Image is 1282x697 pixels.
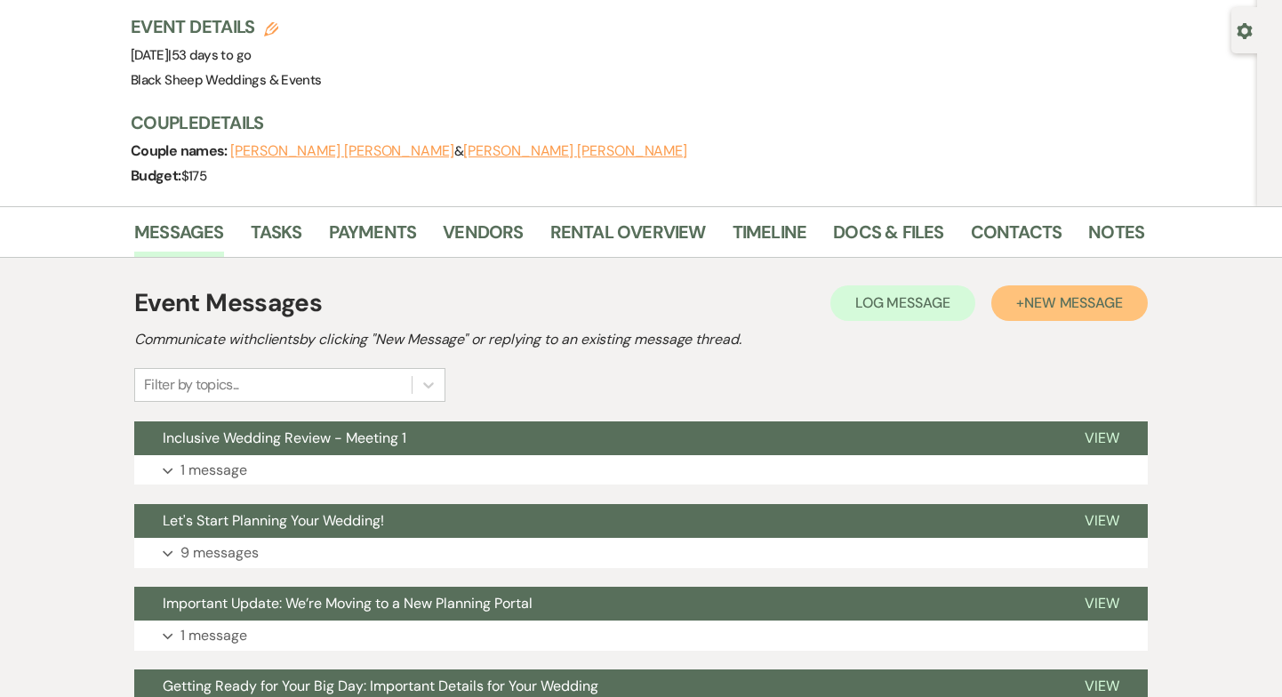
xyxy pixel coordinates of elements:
a: Notes [1088,218,1144,257]
span: Log Message [855,293,950,312]
button: 9 messages [134,538,1148,568]
span: | [168,46,251,64]
button: View [1056,587,1148,621]
a: Tasks [251,218,302,257]
button: Log Message [830,285,975,321]
p: 1 message [180,624,247,647]
h3: Couple Details [131,110,1126,135]
button: [PERSON_NAME] [PERSON_NAME] [230,144,454,158]
span: View [1085,511,1119,530]
a: Docs & Files [833,218,943,257]
span: Getting Ready for Your Big Day: Important Details for Your Wedding [163,677,598,695]
span: Let's Start Planning Your Wedding! [163,511,384,530]
span: Budget: [131,166,181,185]
h3: Event Details [131,14,321,39]
span: View [1085,677,1119,695]
button: View [1056,421,1148,455]
span: View [1085,594,1119,613]
h2: Communicate with clients by clicking "New Message" or replying to an existing message thread. [134,329,1148,350]
button: Open lead details [1237,21,1253,38]
span: [DATE] [131,46,251,64]
span: 53 days to go [172,46,252,64]
h1: Event Messages [134,284,322,322]
a: Vendors [443,218,523,257]
span: Black Sheep Weddings & Events [131,71,321,89]
a: Payments [329,218,417,257]
button: Important Update: We’re Moving to a New Planning Portal [134,587,1056,621]
span: Inclusive Wedding Review - Meeting 1 [163,429,406,447]
span: View [1085,429,1119,447]
button: 1 message [134,621,1148,651]
span: New Message [1024,293,1123,312]
button: Inclusive Wedding Review - Meeting 1 [134,421,1056,455]
a: Contacts [971,218,1062,257]
span: Couple names: [131,141,230,160]
button: Let's Start Planning Your Wedding! [134,504,1056,538]
p: 1 message [180,459,247,482]
span: Important Update: We’re Moving to a New Planning Portal [163,594,533,613]
a: Rental Overview [550,218,706,257]
a: Timeline [733,218,807,257]
button: 1 message [134,455,1148,485]
button: +New Message [991,285,1148,321]
p: 9 messages [180,541,259,565]
div: Filter by topics... [144,374,239,396]
button: View [1056,504,1148,538]
button: [PERSON_NAME] [PERSON_NAME] [463,144,687,158]
a: Messages [134,218,224,257]
span: $175 [181,167,206,185]
span: & [230,142,687,160]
